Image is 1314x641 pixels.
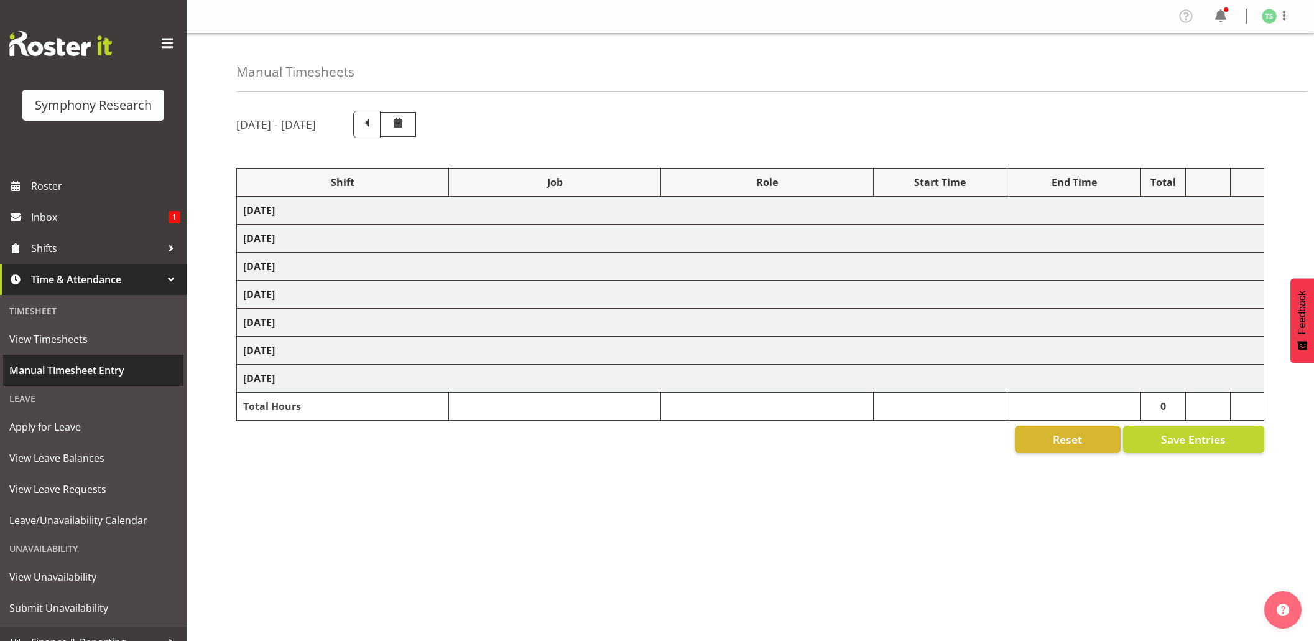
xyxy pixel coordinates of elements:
div: Job [455,175,654,190]
span: Manual Timesheet Entry [9,361,177,380]
img: help-xxl-2.png [1277,604,1289,616]
a: View Leave Balances [3,442,183,474]
td: [DATE] [237,197,1264,225]
a: Apply for Leave [3,411,183,442]
div: Role [667,175,866,190]
span: Save Entries [1161,431,1226,447]
img: tanya-stebbing1954.jpg [1262,9,1277,24]
div: Timesheet [3,298,183,324]
td: [DATE] [237,281,1264,309]
span: Leave/Unavailability Calendar [9,511,177,530]
td: [DATE] [237,253,1264,281]
a: Leave/Unavailability Calendar [3,505,183,536]
h5: [DATE] - [DATE] [236,118,316,131]
span: Time & Attendance [31,270,162,289]
div: Unavailability [3,536,183,561]
td: [DATE] [237,337,1264,365]
div: Leave [3,386,183,411]
div: Symphony Research [35,96,152,115]
a: View Unavailability [3,561,183,592]
td: 0 [1141,393,1186,421]
span: View Leave Balances [9,449,177,467]
td: [DATE] [237,365,1264,393]
span: View Unavailability [9,568,177,586]
a: View Timesheets [3,324,183,355]
div: Shift [243,175,442,190]
div: End Time [1014,175,1134,190]
button: Save Entries [1123,426,1264,453]
span: Feedback [1297,291,1308,334]
img: Rosterit website logo [9,31,112,56]
span: Inbox [31,208,169,227]
span: Shifts [31,239,162,258]
a: Manual Timesheet Entry [3,355,183,386]
h4: Manual Timesheets [236,65,354,79]
span: 1 [169,211,180,223]
span: View Timesheets [9,330,177,349]
a: Submit Unavailability [3,592,183,624]
td: [DATE] [237,225,1264,253]
span: Submit Unavailability [9,599,177,617]
button: Feedback - Show survey [1290,278,1314,363]
a: View Leave Requests [3,474,183,505]
div: Start Time [880,175,1001,190]
td: [DATE] [237,309,1264,337]
button: Reset [1015,426,1121,453]
span: Roster [31,177,180,195]
td: Total Hours [237,393,449,421]
span: Apply for Leave [9,418,177,436]
div: Total [1147,175,1179,190]
span: Reset [1053,431,1082,447]
span: View Leave Requests [9,480,177,498]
